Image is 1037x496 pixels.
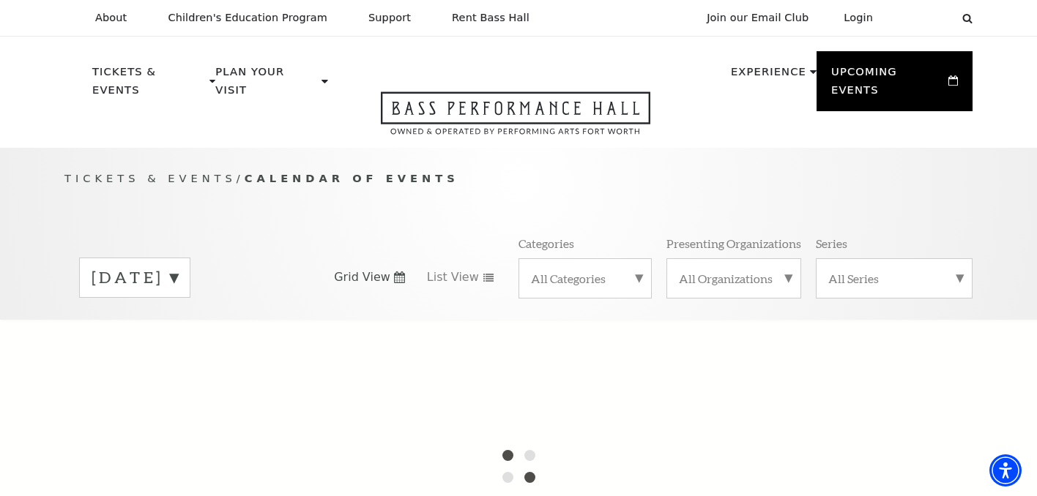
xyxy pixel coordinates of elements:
[92,63,206,108] p: Tickets & Events
[95,12,127,24] p: About
[831,63,945,108] p: Upcoming Events
[64,170,973,188] p: /
[816,236,847,251] p: Series
[168,12,327,24] p: Children's Education Program
[452,12,529,24] p: Rent Bass Hall
[245,172,459,184] span: Calendar of Events
[518,236,574,251] p: Categories
[215,63,318,108] p: Plan Your Visit
[328,91,703,148] a: Open this option
[64,172,237,184] span: Tickets & Events
[896,11,948,25] select: Select:
[531,271,639,286] label: All Categories
[828,271,960,286] label: All Series
[92,266,178,289] label: [DATE]
[666,236,801,251] p: Presenting Organizations
[334,269,390,285] span: Grid View
[679,271,789,286] label: All Organizations
[368,12,411,24] p: Support
[731,63,806,89] p: Experience
[427,269,479,285] span: List View
[989,454,1022,486] div: Accessibility Menu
